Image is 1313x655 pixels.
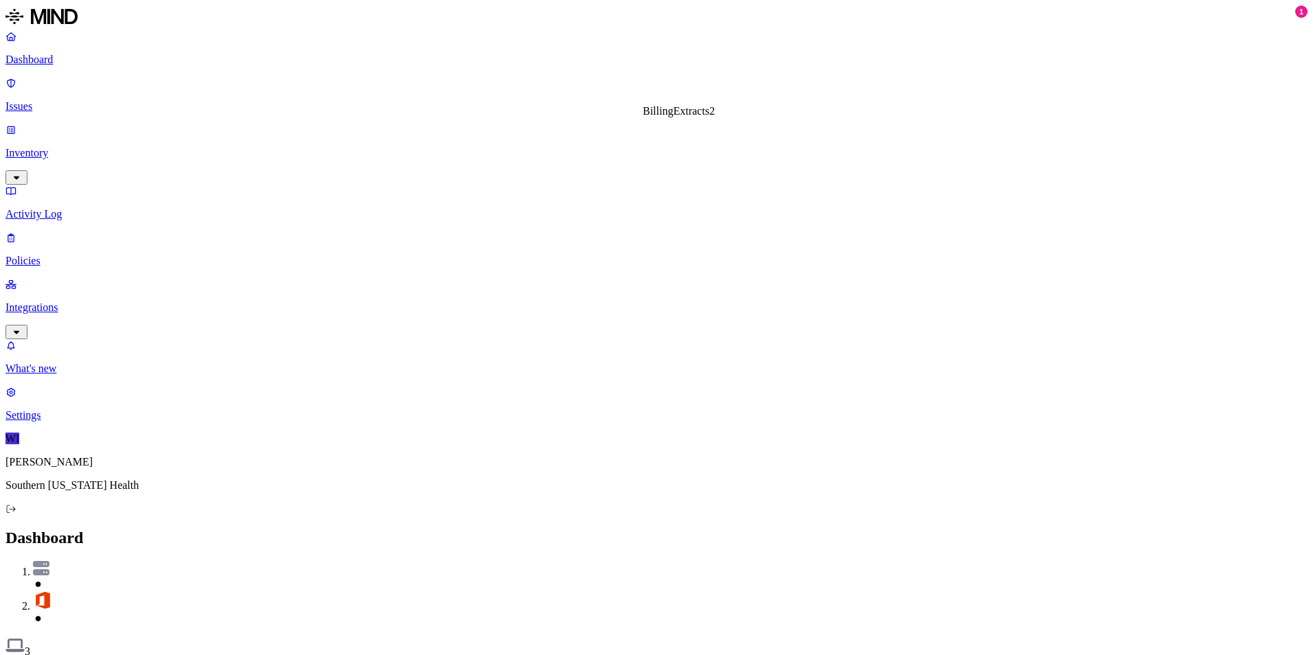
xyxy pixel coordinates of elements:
a: MIND [5,5,1308,30]
a: Dashboard [5,30,1308,66]
p: Settings [5,409,1308,422]
p: Integrations [5,301,1308,314]
img: azure-files.svg [33,561,49,575]
div: 1 [1295,5,1308,18]
a: What's new [5,339,1308,375]
p: Issues [5,100,1308,113]
a: Issues [5,77,1308,113]
a: Activity Log [5,185,1308,220]
p: Inventory [5,147,1308,159]
a: Inventory [5,124,1308,183]
p: Southern [US_STATE] Health [5,479,1308,492]
p: Activity Log [5,208,1308,220]
span: WI [5,433,19,444]
p: What's new [5,363,1308,375]
h2: Dashboard [5,529,1308,547]
a: Policies [5,231,1308,267]
img: endpoint.svg [5,636,25,655]
a: Settings [5,386,1308,422]
div: BillingExtracts2 [643,105,715,117]
p: Dashboard [5,54,1308,66]
a: Integrations [5,278,1308,337]
img: office-365.svg [33,590,52,610]
p: Policies [5,255,1308,267]
img: MIND [5,5,78,27]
